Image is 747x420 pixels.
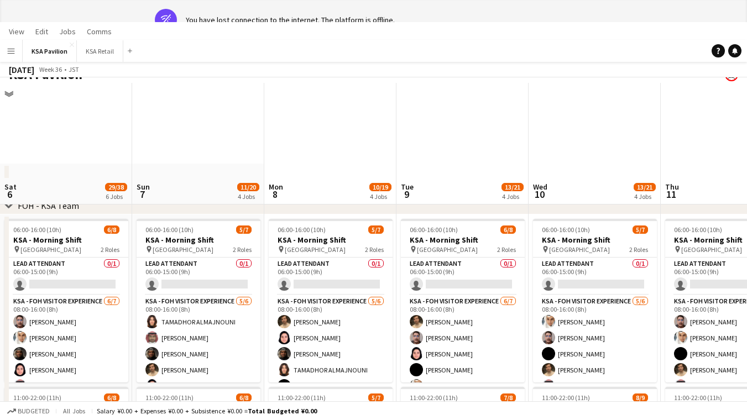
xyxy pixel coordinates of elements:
span: All jobs [61,407,87,415]
span: 06:00-16:00 (10h) [13,225,61,234]
span: Edit [35,27,48,36]
span: 11:00-22:00 (11h) [542,393,590,402]
span: Tue [401,182,414,192]
span: 29/38 [105,183,127,191]
a: Comms [82,24,116,39]
span: 5/7 [368,393,384,402]
span: 8 [267,188,283,201]
app-card-role: KSA - FOH Visitor Experience5/608:00-16:00 (8h)TAMADHOR ALMAJNOUNI[PERSON_NAME][PERSON_NAME][PERS... [137,295,260,413]
span: 6/8 [236,393,252,402]
span: [GEOGRAPHIC_DATA] [20,245,81,254]
span: 13/21 [634,183,656,191]
app-job-card: 06:00-16:00 (10h)6/8KSA - Morning Shift [GEOGRAPHIC_DATA]2 RolesLEAD ATTENDANT0/106:00-15:00 (9h)... [4,219,128,382]
span: 11:00-22:00 (11h) [278,393,326,402]
app-job-card: 06:00-16:00 (10h)5/7KSA - Morning Shift [GEOGRAPHIC_DATA]2 RolesLEAD ATTENDANT0/106:00-15:00 (9h)... [269,219,393,382]
a: View [4,24,29,39]
app-card-role: LEAD ATTENDANT0/106:00-15:00 (9h) [137,258,260,295]
span: [GEOGRAPHIC_DATA] [153,245,213,254]
span: 06:00-16:00 (10h) [278,225,326,234]
span: [GEOGRAPHIC_DATA] [285,245,346,254]
h3: KSA - Morning Shift [269,235,393,245]
div: 6 Jobs [106,192,127,201]
h3: KSA - Morning Shift [533,235,657,245]
app-job-card: 06:00-16:00 (10h)5/7KSA - Morning Shift [GEOGRAPHIC_DATA]2 RolesLEAD ATTENDANT0/106:00-15:00 (9h)... [137,219,260,382]
span: 2 Roles [365,245,384,254]
span: 6/8 [104,393,119,402]
span: 06:00-16:00 (10h) [410,225,458,234]
span: 6/8 [104,225,119,234]
span: 2 Roles [233,245,252,254]
app-card-role: KSA - FOH Visitor Experience5/608:00-16:00 (8h)[PERSON_NAME][PERSON_NAME][PERSON_NAME][PERSON_NAM... [533,295,657,413]
div: You have lost connection to the internet. The platform is offline. [186,15,395,25]
span: 5/7 [633,225,648,234]
div: FOH - KSA Team [18,200,79,211]
div: [DATE] [9,64,34,75]
span: 10 [531,188,547,201]
div: 4 Jobs [238,192,259,201]
span: Thu [665,182,679,192]
span: Wed [533,182,547,192]
span: 11:00-22:00 (11h) [674,393,722,402]
div: 4 Jobs [502,192,523,201]
span: 5/7 [368,225,384,234]
span: 7/8 [500,393,516,402]
app-card-role: LEAD ATTENDANT0/106:00-15:00 (9h) [401,258,525,295]
span: Sun [137,182,150,192]
div: JST [69,65,79,73]
a: Edit [31,24,53,39]
span: 10/19 [369,183,391,191]
span: 2 Roles [497,245,516,254]
span: Total Budgeted ¥0.00 [248,407,317,415]
span: 6/8 [500,225,516,234]
span: 11:00-22:00 (11h) [410,393,458,402]
span: 11:00-22:00 (11h) [13,393,61,402]
app-job-card: 06:00-16:00 (10h)5/7KSA - Morning Shift [GEOGRAPHIC_DATA]2 RolesLEAD ATTENDANT0/106:00-15:00 (9h)... [533,219,657,382]
a: Jobs [55,24,80,39]
span: 9 [399,188,414,201]
h3: KSA - Morning Shift [401,235,525,245]
span: 11 [664,188,679,201]
app-card-role: LEAD ATTENDANT0/106:00-15:00 (9h) [269,258,393,295]
span: [GEOGRAPHIC_DATA] [417,245,478,254]
span: 2 Roles [101,245,119,254]
span: 06:00-16:00 (10h) [145,225,194,234]
div: 4 Jobs [634,192,655,201]
span: 2 Roles [629,245,648,254]
span: 7 [135,188,150,201]
button: KSA Pavilion [23,40,77,62]
app-job-card: 06:00-16:00 (10h)6/8KSA - Morning Shift [GEOGRAPHIC_DATA]2 RolesLEAD ATTENDANT0/106:00-15:00 (9h)... [401,219,525,382]
span: Comms [87,27,112,36]
span: 06:00-16:00 (10h) [542,225,590,234]
div: Salary ¥0.00 + Expenses ¥0.00 + Subsistence ¥0.00 = [97,407,317,415]
span: 06:00-16:00 (10h) [674,225,722,234]
span: Budgeted [18,407,50,415]
span: 8/9 [633,393,648,402]
span: Week 36 [36,65,64,73]
span: Jobs [59,27,76,36]
h3: KSA - Morning Shift [4,235,128,245]
app-card-role: LEAD ATTENDANT0/106:00-15:00 (9h) [4,258,128,295]
span: Sat [4,182,17,192]
span: 5/7 [236,225,252,234]
h3: KSA - Morning Shift [137,235,260,245]
button: Budgeted [6,405,51,417]
span: Mon [269,182,283,192]
div: 4 Jobs [370,192,391,201]
span: [GEOGRAPHIC_DATA] [681,245,742,254]
span: 11/20 [237,183,259,191]
span: View [9,27,24,36]
span: 11:00-22:00 (11h) [145,393,194,402]
button: KSA Retail [77,40,123,62]
app-card-role: LEAD ATTENDANT0/106:00-15:00 (9h) [533,258,657,295]
span: 6 [3,188,17,201]
span: [GEOGRAPHIC_DATA] [549,245,610,254]
span: 13/21 [502,183,524,191]
app-card-role: KSA - FOH Visitor Experience5/608:00-16:00 (8h)[PERSON_NAME][PERSON_NAME][PERSON_NAME]TAMADHOR AL... [269,295,393,413]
